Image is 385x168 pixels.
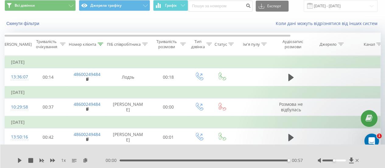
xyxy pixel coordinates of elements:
[363,42,375,47] div: Канал
[188,1,253,12] input: Пошук за номером
[107,68,149,86] td: Лодзь
[74,131,100,137] a: 48600249484
[292,157,303,163] span: 00:57
[107,42,141,47] div: ПІБ співробітника
[288,159,290,162] div: Accessibility label
[107,128,149,146] td: [PERSON_NAME]
[165,3,177,8] span: Графік
[364,134,379,148] iframe: Intercom live chat
[11,131,23,143] div: 13:50:16
[155,39,179,49] div: Тривалість розмови
[278,39,307,49] div: Аудіозапис розмови
[15,3,35,8] span: Всі дзвінки
[29,128,67,146] td: 00:42
[1,42,32,47] div: [PERSON_NAME]
[74,101,100,107] a: 48600249484
[256,1,289,12] button: Експорт
[149,98,187,116] td: 00:00
[11,71,23,83] div: 13:36:07
[106,157,120,163] span: 00:00
[29,98,67,116] td: 00:37
[107,98,149,116] td: [PERSON_NAME]
[69,42,96,47] div: Номер клієнта
[279,101,303,113] span: Розмова не відбулась
[74,71,100,77] a: 48600249484
[215,42,227,47] div: Статус
[276,20,380,26] a: Коли дані можуть відрізнятися вiд інших систем
[243,42,260,47] div: Ім'я пулу
[377,134,382,138] span: 1
[333,159,335,162] div: Accessibility label
[5,21,42,26] button: Скинути фільтри
[320,42,337,47] div: Джерело
[11,101,23,113] div: 10:29:58
[34,39,58,49] div: Тривалість очікування
[191,39,205,49] div: Тип дзвінка
[149,128,187,146] td: 00:01
[61,157,66,163] span: 1 x
[149,68,187,86] td: 00:18
[29,68,67,86] td: 00:14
